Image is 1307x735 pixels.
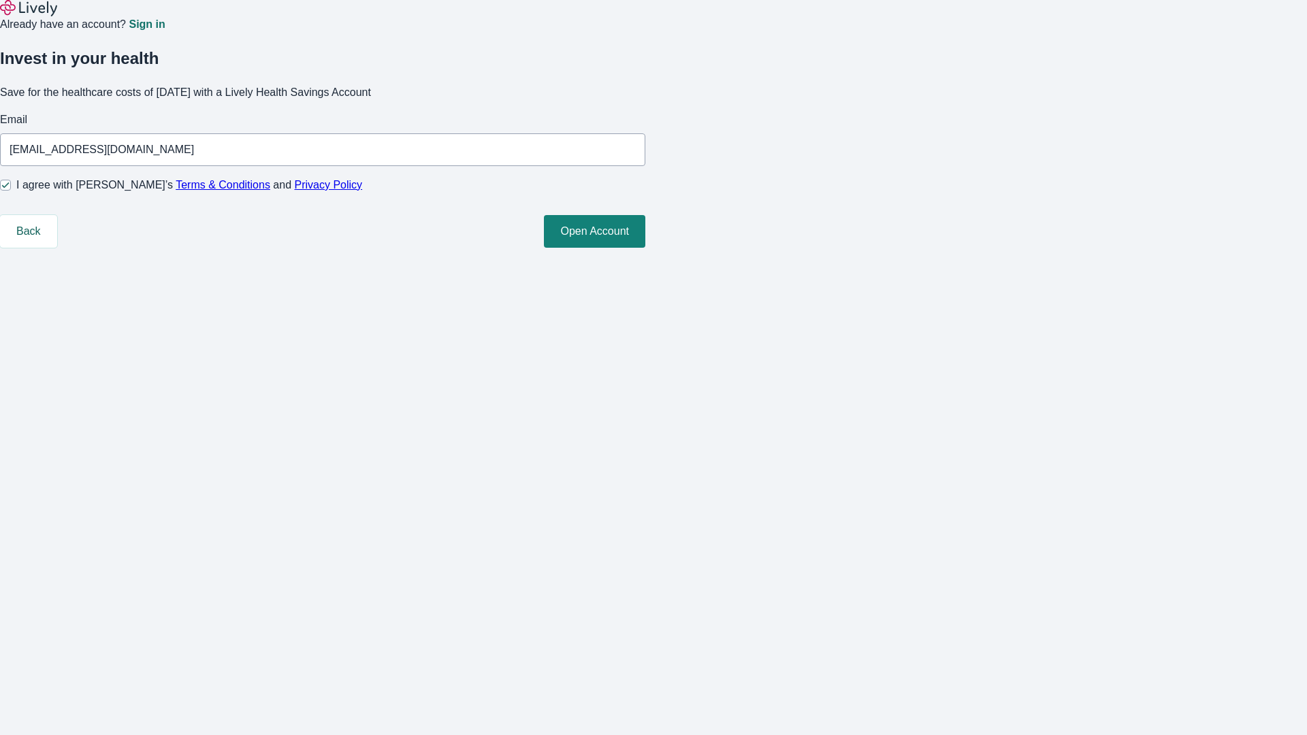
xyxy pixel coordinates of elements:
a: Terms & Conditions [176,179,270,191]
span: I agree with [PERSON_NAME]’s and [16,177,362,193]
a: Privacy Policy [295,179,363,191]
a: Sign in [129,19,165,30]
button: Open Account [544,215,645,248]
